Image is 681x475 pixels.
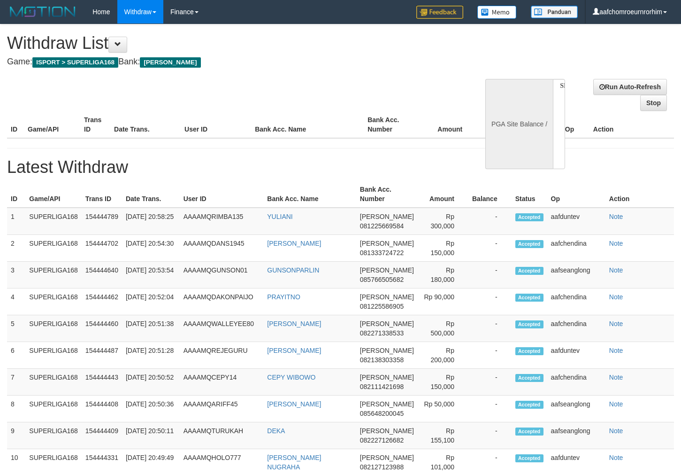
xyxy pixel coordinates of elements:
[180,235,264,262] td: AAAAMQDANS1945
[609,213,623,220] a: Note
[122,235,180,262] td: [DATE] 20:54:30
[267,374,315,381] a: CEPY WIBOWO
[267,213,292,220] a: YULIANI
[251,111,364,138] th: Bank Acc. Name
[7,369,25,396] td: 7
[180,369,264,396] td: AAAAMQCEPY14
[360,427,414,435] span: [PERSON_NAME]
[468,315,512,342] td: -
[122,288,180,315] td: [DATE] 20:52:04
[25,396,82,422] td: SUPERLIGA168
[82,342,122,369] td: 154444487
[547,315,605,342] td: aafchendina
[82,422,122,449] td: 154444409
[360,276,404,283] span: 085766505682
[82,208,122,235] td: 154444789
[418,235,468,262] td: Rp 150,000
[609,240,623,247] a: Note
[609,427,623,435] a: Note
[609,320,623,327] a: Note
[360,303,404,310] span: 081225586905
[547,181,605,208] th: Op
[360,374,414,381] span: [PERSON_NAME]
[547,342,605,369] td: aafduntev
[468,288,512,315] td: -
[360,329,404,337] span: 082271338533
[82,288,122,315] td: 154444462
[140,57,200,68] span: [PERSON_NAME]
[24,111,80,138] th: Game/API
[416,6,463,19] img: Feedback.jpg
[25,422,82,449] td: SUPERLIGA168
[420,111,476,138] th: Amount
[180,396,264,422] td: AAAAMQARIFF45
[515,320,543,328] span: Accepted
[515,374,543,382] span: Accepted
[468,181,512,208] th: Balance
[418,342,468,369] td: Rp 200,000
[267,240,321,247] a: [PERSON_NAME]
[180,315,264,342] td: AAAAMQWALLEYEE80
[418,369,468,396] td: Rp 150,000
[360,240,414,247] span: [PERSON_NAME]
[360,347,414,354] span: [PERSON_NAME]
[360,400,414,408] span: [PERSON_NAME]
[418,422,468,449] td: Rp 155,100
[267,347,321,354] a: [PERSON_NAME]
[263,181,356,208] th: Bank Acc. Name
[609,266,623,274] a: Note
[25,208,82,235] td: SUPERLIGA168
[360,222,404,230] span: 081225669584
[589,111,674,138] th: Action
[531,6,578,18] img: panduan.png
[418,396,468,422] td: Rp 50,000
[356,181,418,208] th: Bank Acc. Number
[180,342,264,369] td: AAAAMQREJEGURU
[7,262,25,288] td: 3
[82,262,122,288] td: 154444640
[418,208,468,235] td: Rp 300,000
[7,111,24,138] th: ID
[267,320,321,327] a: [PERSON_NAME]
[561,111,589,138] th: Op
[360,463,404,471] span: 082127123988
[360,320,414,327] span: [PERSON_NAME]
[267,454,321,471] a: [PERSON_NAME] NUGRAHA
[180,181,264,208] th: User ID
[360,266,414,274] span: [PERSON_NAME]
[515,240,543,248] span: Accepted
[82,315,122,342] td: 154444460
[180,422,264,449] td: AAAAMQTURUKAH
[360,213,414,220] span: [PERSON_NAME]
[468,369,512,396] td: -
[364,111,420,138] th: Bank Acc. Number
[25,262,82,288] td: SUPERLIGA168
[267,266,319,274] a: GUNSONPARLIN
[360,436,404,444] span: 082227126682
[418,262,468,288] td: Rp 180,000
[360,293,414,301] span: [PERSON_NAME]
[180,262,264,288] td: AAAAMQGUNSON01
[122,262,180,288] td: [DATE] 20:53:54
[609,454,623,461] a: Note
[515,213,543,221] span: Accepted
[512,181,547,208] th: Status
[7,235,25,262] td: 2
[547,262,605,288] td: aafseanglong
[180,208,264,235] td: AAAAMQRIMBA135
[25,235,82,262] td: SUPERLIGA168
[7,57,444,67] h4: Game: Bank:
[25,369,82,396] td: SUPERLIGA168
[547,288,605,315] td: aafchendina
[547,396,605,422] td: aafseanglong
[122,315,180,342] td: [DATE] 20:51:38
[468,342,512,369] td: -
[7,181,25,208] th: ID
[180,288,264,315] td: AAAAMQDAKONPAIJO
[418,181,468,208] th: Amount
[485,79,553,169] div: PGA Site Balance /
[360,454,414,461] span: [PERSON_NAME]
[468,208,512,235] td: -
[32,57,118,68] span: ISPORT > SUPERLIGA168
[640,95,667,111] a: Stop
